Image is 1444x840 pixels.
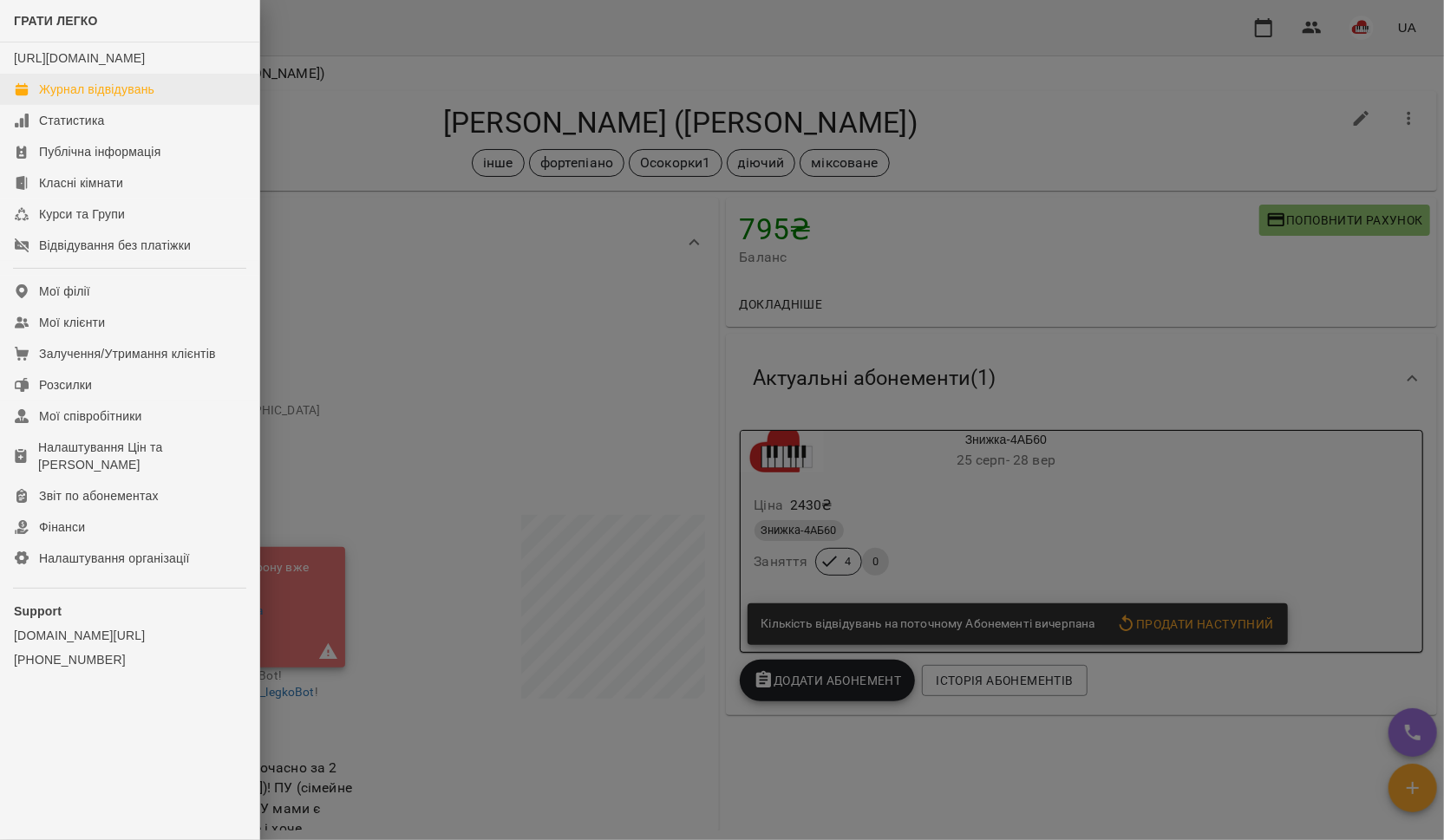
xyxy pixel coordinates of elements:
a: [PHONE_NUMBER] [14,651,245,668]
div: Класні кімнати [39,174,123,192]
span: ГРАТИ ЛЕГКО [14,14,98,28]
div: Відвідування без платіжки [39,237,191,254]
a: [DOMAIN_NAME][URL] [14,627,245,644]
div: Публічна інформація [39,143,160,160]
div: Курси та Групи [39,205,125,223]
div: Фінанси [39,518,85,536]
div: Налаштування організації [39,550,190,567]
div: Залучення/Утримання клієнтів [39,345,216,362]
div: Налаштування Цін та [PERSON_NAME] [38,439,245,473]
div: Мої клієнти [39,314,105,331]
div: Звіт по абонементах [39,487,159,505]
div: Мої співробітники [39,407,142,425]
div: Журнал відвідувань [39,81,154,98]
div: Розсилки [39,376,92,394]
div: Мої філії [39,283,90,300]
div: Статистика [39,112,105,129]
p: Support [14,602,245,620]
a: [URL][DOMAIN_NAME] [14,51,145,65]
